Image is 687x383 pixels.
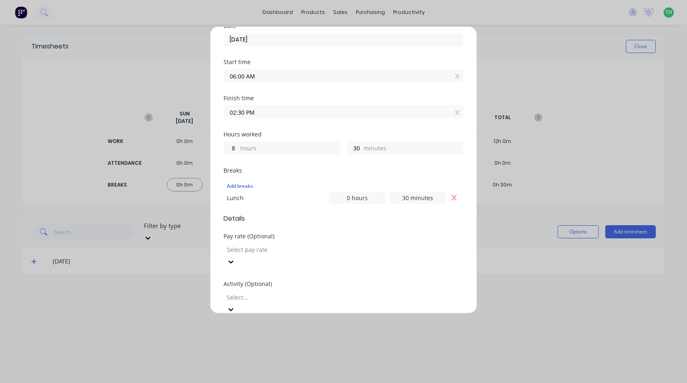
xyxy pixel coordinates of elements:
button: Remove Lunch [448,191,460,204]
div: Add breaks [227,181,460,191]
div: Finish time [224,95,463,101]
input: 0 [347,142,362,154]
div: Lunch [227,194,329,202]
div: Activity (Optional) [224,281,463,287]
span: Details [224,214,463,224]
div: Date [224,23,463,29]
div: Start time [224,59,463,65]
label: minutes [364,144,463,154]
input: 0 [329,191,385,204]
div: Hours worked [224,132,463,137]
input: 0 [224,142,238,154]
input: 0 [390,191,446,204]
div: Pay rate (Optional) [224,233,463,239]
div: Breaks [224,168,463,173]
label: hours [240,144,340,154]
